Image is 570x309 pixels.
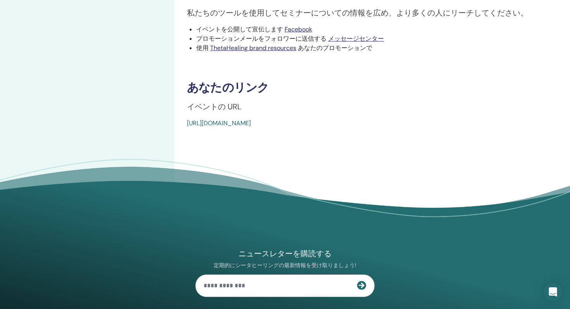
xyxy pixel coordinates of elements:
a: メッセージセンター [328,35,384,43]
a: ThetaHealing brand resources [210,44,296,52]
div: Open Intercom Messenger [544,283,562,301]
h4: ニュースレターを購読する [195,249,375,259]
a: [URL][DOMAIN_NAME] [187,119,251,127]
li: イベントを公開して宣伝します [196,25,542,34]
li: 使用 あなたのプロモーションで [196,43,542,53]
p: 私たちのツールを使用してセミナーについての情報を広め、より多くの人にリーチしてください。 [187,7,542,19]
p: 定期的にシータヒーリングの最新情報を受け取りましょう! [195,262,375,269]
p: イベントの URL [187,101,542,112]
a: Facebook [285,25,312,33]
li: プロモーションメールをフォロワーに送信する [196,34,542,43]
h3: あなたのリンク [187,81,542,95]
